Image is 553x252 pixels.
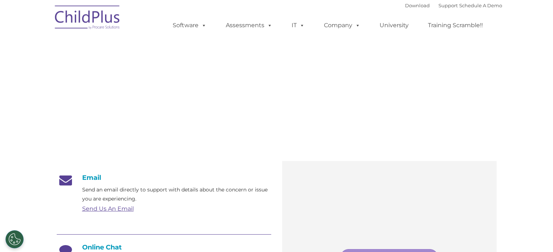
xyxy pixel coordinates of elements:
[284,18,312,33] a: IT
[165,18,214,33] a: Software
[57,174,271,182] h4: Email
[405,3,430,8] a: Download
[5,230,24,248] button: Cookies Settings
[421,18,490,33] a: Training Scramble!!
[51,0,124,37] img: ChildPlus by Procare Solutions
[405,3,502,8] font: |
[372,18,416,33] a: University
[82,205,134,212] a: Send Us An Email
[317,18,368,33] a: Company
[459,3,502,8] a: Schedule A Demo
[438,3,458,8] a: Support
[219,18,280,33] a: Assessments
[57,243,271,251] h4: Online Chat
[82,185,271,203] p: Send an email directly to support with details about the concern or issue you are experiencing.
